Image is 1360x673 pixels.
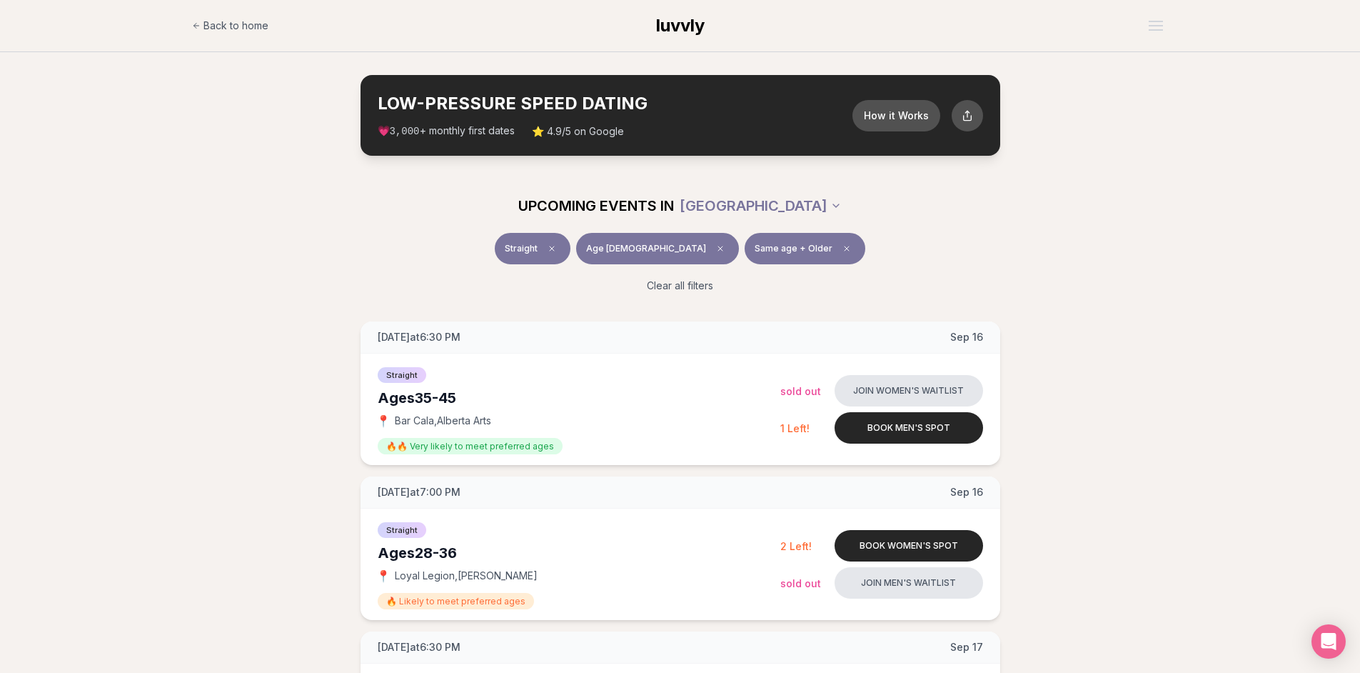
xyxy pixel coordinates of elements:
button: Join women's waitlist [835,375,983,407]
button: Age [DEMOGRAPHIC_DATA]Clear age [576,233,739,264]
span: [DATE] at 6:30 PM [378,640,460,654]
span: Loyal Legion , [PERSON_NAME] [395,569,538,583]
span: Age [DEMOGRAPHIC_DATA] [586,243,706,254]
div: Open Intercom Messenger [1311,624,1346,659]
div: Ages 28-36 [378,543,780,563]
span: Back to home [203,19,268,33]
span: 🔥🔥 Very likely to meet preferred ages [378,438,563,454]
span: 3,000 [390,126,420,137]
span: luvvly [656,15,705,36]
span: [DATE] at 7:00 PM [378,485,460,499]
span: Same age + Older [755,243,832,254]
span: Clear preference [838,240,855,257]
span: Sep 16 [950,330,983,344]
span: 1 Left! [780,422,810,434]
span: UPCOMING EVENTS IN [518,196,674,216]
button: Same age + OlderClear preference [745,233,865,264]
h2: LOW-PRESSURE SPEED DATING [378,92,852,115]
span: 🔥 Likely to meet preferred ages [378,593,534,609]
button: [GEOGRAPHIC_DATA] [680,190,842,221]
span: 💗 + monthly first dates [378,124,515,139]
span: Sep 16 [950,485,983,499]
span: Sep 17 [950,640,983,654]
button: Open menu [1143,15,1169,36]
button: StraightClear event type filter [495,233,570,264]
span: ⭐ 4.9/5 on Google [532,124,624,139]
button: Book women's spot [835,530,983,562]
span: Clear event type filter [543,240,560,257]
span: Sold Out [780,577,821,589]
button: How it Works [852,100,940,131]
span: 📍 [378,415,389,427]
button: Join men's waitlist [835,567,983,599]
span: 2 Left! [780,540,812,552]
button: Book men's spot [835,412,983,444]
span: Straight [378,522,426,538]
span: Clear age [712,240,729,257]
div: Ages 35-45 [378,388,780,408]
a: luvvly [656,14,705,37]
span: [DATE] at 6:30 PM [378,330,460,344]
span: Straight [505,243,538,254]
span: 📍 [378,570,389,582]
a: Back to home [192,11,268,40]
span: Straight [378,367,426,383]
span: Sold Out [780,385,821,397]
span: Bar Cala , Alberta Arts [395,414,491,428]
button: Clear all filters [638,270,722,301]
